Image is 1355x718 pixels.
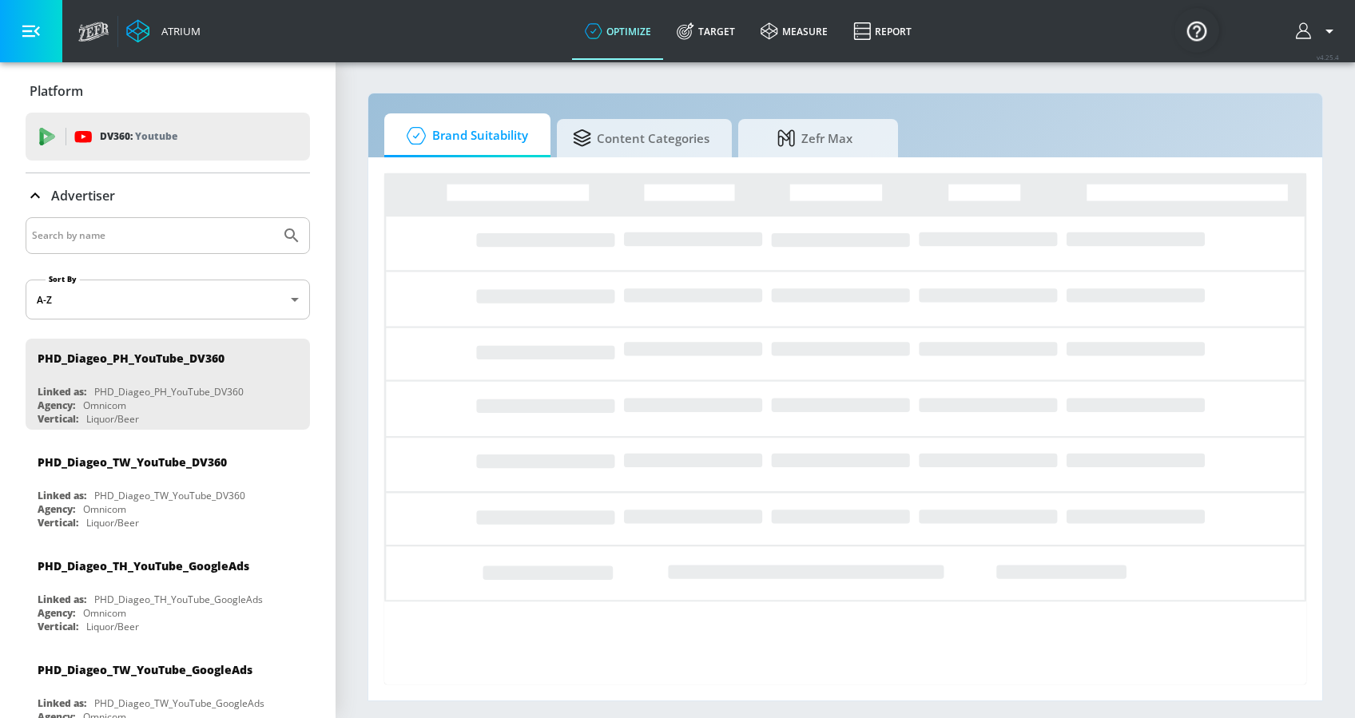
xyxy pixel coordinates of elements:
[38,606,75,620] div: Agency:
[38,412,78,426] div: Vertical:
[26,69,310,113] div: Platform
[1317,53,1339,61] span: v 4.25.4
[664,2,748,60] a: Target
[135,128,177,145] p: Youtube
[26,280,310,319] div: A-Z
[30,82,83,100] p: Platform
[155,24,201,38] div: Atrium
[38,696,86,710] div: Linked as:
[38,489,86,502] div: Linked as:
[748,2,840,60] a: measure
[51,187,115,204] p: Advertiser
[100,128,177,145] p: DV360:
[38,399,75,412] div: Agency:
[400,117,528,155] span: Brand Suitability
[26,173,310,218] div: Advertiser
[83,606,126,620] div: Omnicom
[38,385,86,399] div: Linked as:
[573,119,709,157] span: Content Categories
[126,19,201,43] a: Atrium
[26,546,310,637] div: PHD_Diageo_TH_YouTube_GoogleAdsLinked as:PHD_Diageo_TH_YouTube_GoogleAdsAgency:OmnicomVertical:Li...
[840,2,924,60] a: Report
[754,119,876,157] span: Zefr Max
[1174,8,1219,53] button: Open Resource Center
[86,412,139,426] div: Liquor/Beer
[38,502,75,516] div: Agency:
[38,351,225,366] div: PHD_Diageo_PH_YouTube_DV360
[38,593,86,606] div: Linked as:
[86,620,139,633] div: Liquor/Beer
[26,442,310,534] div: PHD_Diageo_TW_YouTube_DV360Linked as:PHD_Diageo_TW_YouTube_DV360Agency:OmnicomVertical:Liquor/Beer
[32,225,274,246] input: Search by name
[26,339,310,430] div: PHD_Diageo_PH_YouTube_DV360Linked as:PHD_Diageo_PH_YouTube_DV360Agency:OmnicomVertical:Liquor/Beer
[38,620,78,633] div: Vertical:
[38,662,252,677] div: PHD_Diageo_TW_YouTube_GoogleAds
[94,385,244,399] div: PHD_Diageo_PH_YouTube_DV360
[38,516,78,530] div: Vertical:
[94,593,263,606] div: PHD_Diageo_TH_YouTube_GoogleAds
[94,696,264,710] div: PHD_Diageo_TW_YouTube_GoogleAds
[86,516,139,530] div: Liquor/Beer
[38,558,249,573] div: PHD_Diageo_TH_YouTube_GoogleAds
[94,489,245,502] div: PHD_Diageo_TW_YouTube_DV360
[46,274,80,284] label: Sort By
[38,454,227,470] div: PHD_Diageo_TW_YouTube_DV360
[26,113,310,161] div: DV360: Youtube
[83,502,126,516] div: Omnicom
[572,2,664,60] a: optimize
[83,399,126,412] div: Omnicom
